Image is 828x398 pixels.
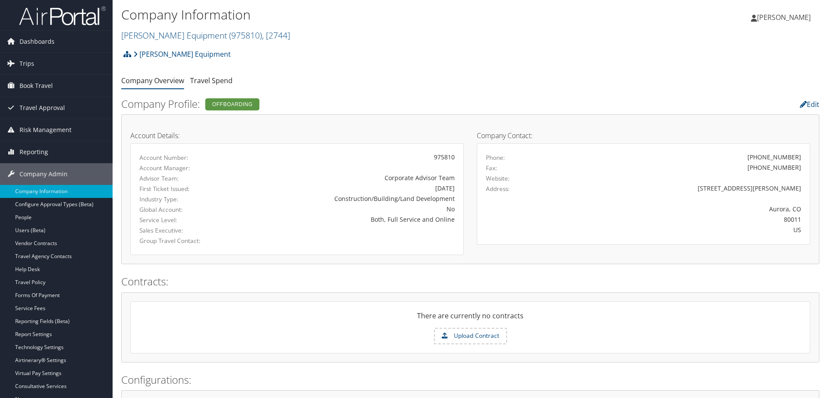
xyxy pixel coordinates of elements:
div: Construction/Building/Land Development [249,194,455,203]
h2: Configurations: [121,372,819,387]
a: Company Overview [121,76,184,85]
div: [STREET_ADDRESS][PERSON_NAME] [568,184,802,193]
label: Address: [486,184,510,193]
label: Website: [486,174,510,183]
div: Aurora, CO [568,204,802,214]
img: airportal-logo.png [19,6,106,26]
span: Book Travel [19,75,53,97]
a: [PERSON_NAME] [751,4,819,30]
label: Account Manager: [139,164,236,172]
label: Service Level: [139,216,236,224]
div: There are currently no contracts [131,311,810,328]
div: [DATE] [249,184,455,193]
a: Edit [800,100,819,109]
a: [PERSON_NAME] Equipment [121,29,290,41]
span: [PERSON_NAME] [757,13,811,22]
h1: Company Information [121,6,587,24]
span: Risk Management [19,119,71,141]
span: , [ 2744 ] [262,29,290,41]
span: ( 975810 ) [229,29,262,41]
span: Dashboards [19,31,55,52]
label: First Ticket Issued: [139,184,236,193]
label: Sales Executive: [139,226,236,235]
div: US [568,225,802,234]
label: Phone: [486,153,505,162]
h4: Account Details: [130,132,464,139]
div: 80011 [568,215,802,224]
label: Global Account: [139,205,236,214]
span: Company Admin [19,163,68,185]
label: Group Travel Contact: [139,236,236,245]
div: No [249,204,455,214]
a: Travel Spend [190,76,233,85]
label: Fax: [486,164,497,172]
div: [PHONE_NUMBER] [747,152,801,162]
label: Industry Type: [139,195,236,204]
h2: Company Profile: [121,97,582,111]
h2: Contracts: [121,274,819,289]
span: Travel Approval [19,97,65,119]
div: Corporate Advisor Team [249,173,455,182]
label: Account Number: [139,153,236,162]
div: 975810 [249,152,455,162]
label: Upload Contract [435,329,506,343]
span: Reporting [19,141,48,163]
label: Advisor Team: [139,174,236,183]
a: [PERSON_NAME] Equipment [133,45,231,63]
span: Trips [19,53,34,74]
div: Offboarding [205,98,259,110]
div: Both, Full Service and Online [249,215,455,224]
h4: Company Contact: [477,132,810,139]
div: [PHONE_NUMBER] [747,163,801,172]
